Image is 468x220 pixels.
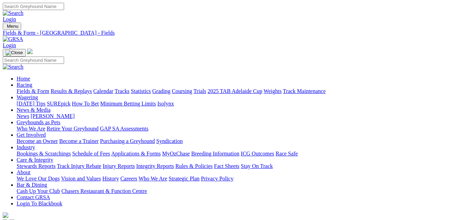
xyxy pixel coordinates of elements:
img: logo-grsa-white.png [3,212,8,218]
a: Grading [152,88,170,94]
a: Home [17,76,30,82]
a: Greyhounds as Pets [17,119,60,125]
a: Weights [264,88,282,94]
a: Login [3,42,16,48]
a: How To Bet [72,101,99,107]
a: Tracks [115,88,130,94]
a: Breeding Information [191,151,239,156]
a: ICG Outcomes [241,151,274,156]
a: Become a Trainer [59,138,99,144]
a: Become an Owner [17,138,58,144]
a: Statistics [131,88,151,94]
a: Trials [193,88,206,94]
a: Login [3,16,16,22]
a: Who We Are [139,176,167,181]
a: Injury Reports [103,163,135,169]
div: News & Media [17,113,465,119]
a: Racing [17,82,32,88]
a: News & Media [17,107,51,113]
a: Minimum Betting Limits [100,101,156,107]
a: Who We Are [17,126,45,132]
a: Results & Replays [51,88,92,94]
a: Login To Blackbook [17,201,62,206]
div: Racing [17,88,465,94]
a: History [102,176,119,181]
a: Chasers Restaurant & Function Centre [61,188,147,194]
a: Vision and Values [61,176,101,181]
a: Coursing [172,88,192,94]
a: Rules & Policies [175,163,213,169]
img: logo-grsa-white.png [27,49,33,54]
a: [PERSON_NAME] [30,113,74,119]
a: Cash Up Your Club [17,188,60,194]
div: Bar & Dining [17,188,465,194]
a: Bookings & Scratchings [17,151,71,156]
button: Toggle navigation [3,49,26,57]
a: Syndication [156,138,183,144]
span: Menu [7,24,18,29]
a: Schedule of Fees [72,151,110,156]
div: Industry [17,151,465,157]
a: Wagering [17,94,38,100]
img: Search [3,10,24,16]
a: MyOzChase [162,151,190,156]
a: Bar & Dining [17,182,47,188]
button: Toggle navigation [3,23,21,30]
input: Search [3,3,64,10]
a: News [17,113,29,119]
a: Stay On Track [241,163,273,169]
a: About [17,169,30,175]
a: Isolynx [157,101,174,107]
div: Greyhounds as Pets [17,126,465,132]
div: About [17,176,465,182]
a: Race Safe [275,151,298,156]
input: Search [3,57,64,64]
a: SUREpick [47,101,70,107]
a: Industry [17,144,35,150]
div: Care & Integrity [17,163,465,169]
a: Get Involved [17,132,46,138]
a: Strategic Plan [169,176,200,181]
a: Careers [120,176,137,181]
a: Integrity Reports [136,163,174,169]
a: Calendar [93,88,113,94]
a: Contact GRSA [17,194,50,200]
div: Get Involved [17,138,465,144]
a: Stewards Reports [17,163,55,169]
a: 2025 TAB Adelaide Cup [207,88,262,94]
a: Care & Integrity [17,157,53,163]
div: Wagering [17,101,465,107]
a: We Love Our Dogs [17,176,60,181]
a: Fields & Form [17,88,49,94]
a: Track Maintenance [283,88,326,94]
a: Applications & Forms [111,151,161,156]
a: Track Injury Rebate [57,163,101,169]
a: [DATE] Tips [17,101,45,107]
img: Search [3,64,24,70]
img: Close [6,50,23,56]
a: Fields & Form - [GEOGRAPHIC_DATA] - Fields [3,30,465,36]
a: Privacy Policy [201,176,233,181]
img: GRSA [3,36,23,42]
a: GAP SA Assessments [100,126,149,132]
a: Fact Sheets [214,163,239,169]
a: Purchasing a Greyhound [100,138,155,144]
a: Retire Your Greyhound [47,126,99,132]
